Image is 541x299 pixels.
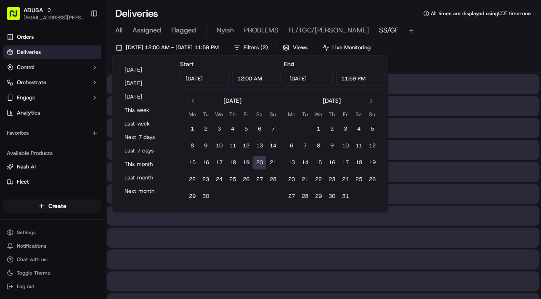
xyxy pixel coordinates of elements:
div: Favorites [3,126,101,140]
p: Welcome 👋 [8,34,153,47]
button: 7 [266,122,279,136]
input: Time [232,71,281,86]
button: 24 [212,173,225,186]
button: 3 [338,122,352,136]
button: Filters(2) [230,42,272,53]
button: Last month [121,172,171,184]
button: 22 [311,173,325,186]
span: FL/TGC/[PERSON_NAME] [289,25,369,35]
span: Chat with us! [17,256,48,263]
button: 2 [325,122,338,136]
button: 23 [325,173,338,186]
img: 1736555255976-a54dd68f-1ca7-489b-9aae-adbdc363a1c4 [8,80,24,96]
button: Start new chat [143,83,153,93]
button: 25 [352,173,365,186]
span: Orchestrate [17,79,46,86]
span: [EMAIL_ADDRESS][PERSON_NAME][DOMAIN_NAME] [24,14,84,21]
button: 14 [298,156,311,169]
a: Orders [3,30,101,44]
div: Start new chat [29,80,138,89]
button: 8 [311,139,325,152]
span: Live Monitoring [332,44,371,51]
button: 21 [298,173,311,186]
button: Create [3,199,101,213]
button: 5 [365,122,379,136]
span: Control [17,64,34,71]
button: 15 [311,156,325,169]
label: End [284,60,294,68]
span: [DATE] 12:00 AM - [DATE] 11:59 PM [126,44,219,51]
button: Settings [3,227,101,238]
a: Analytics [3,106,101,120]
button: 3 [212,122,225,136]
button: 22 [185,173,199,186]
button: 29 [185,190,199,203]
th: Saturday [252,110,266,119]
span: Pylon [84,143,102,149]
button: 17 [338,156,352,169]
button: 28 [266,173,279,186]
button: 18 [225,156,239,169]
span: Orders [17,33,34,41]
button: 12 [239,139,252,152]
th: Monday [185,110,199,119]
span: Deliveries [17,48,41,56]
button: 30 [325,190,338,203]
div: [DATE] [223,96,241,105]
button: Control [3,61,101,74]
button: 31 [338,190,352,203]
input: Got a question? Start typing here... [22,54,151,63]
button: Next 7 days [121,131,171,143]
span: Nyiah [217,25,234,35]
span: Views [293,44,308,51]
span: Engage [17,94,35,101]
button: 23 [199,173,212,186]
span: Settings [17,229,36,236]
button: [DATE] [121,77,171,89]
span: All times are displayed using CDT timezone [431,10,531,17]
button: 7 [298,139,311,152]
button: Live Monitoring [318,42,374,53]
button: 29 [311,190,325,203]
button: 13 [252,139,266,152]
a: Fleet [7,178,98,186]
span: ADUSA [24,6,43,14]
a: Powered byPylon [59,142,102,149]
button: 13 [284,156,298,169]
button: 19 [239,156,252,169]
button: 26 [365,173,379,186]
button: 12 [365,139,379,152]
button: 18 [352,156,365,169]
th: Wednesday [212,110,225,119]
button: Notifications [3,240,101,252]
th: Tuesday [298,110,311,119]
button: 20 [252,156,266,169]
button: 16 [325,156,338,169]
button: 1 [311,122,325,136]
button: 28 [298,190,311,203]
button: ADUSA[EMAIL_ADDRESS][PERSON_NAME][DOMAIN_NAME] [3,3,87,24]
span: API Documentation [80,122,135,131]
button: 24 [338,173,352,186]
button: 16 [199,156,212,169]
button: [DATE] [121,91,171,103]
span: Log out [17,283,34,290]
button: 4 [225,122,239,136]
button: 25 [225,173,239,186]
button: Next month [121,185,171,197]
span: Toggle Theme [17,270,50,276]
span: SS/GF [379,25,398,35]
button: 8 [185,139,199,152]
span: Fleet [17,178,29,186]
button: This week [121,104,171,116]
button: Orchestrate [3,76,101,89]
button: 1 [185,122,199,136]
button: 6 [284,139,298,152]
span: Nash AI [17,163,36,171]
button: 27 [284,190,298,203]
span: Create [48,202,66,210]
th: Tuesday [199,110,212,119]
button: Log out [3,280,101,292]
th: Sunday [365,110,379,119]
button: Engage [3,91,101,104]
